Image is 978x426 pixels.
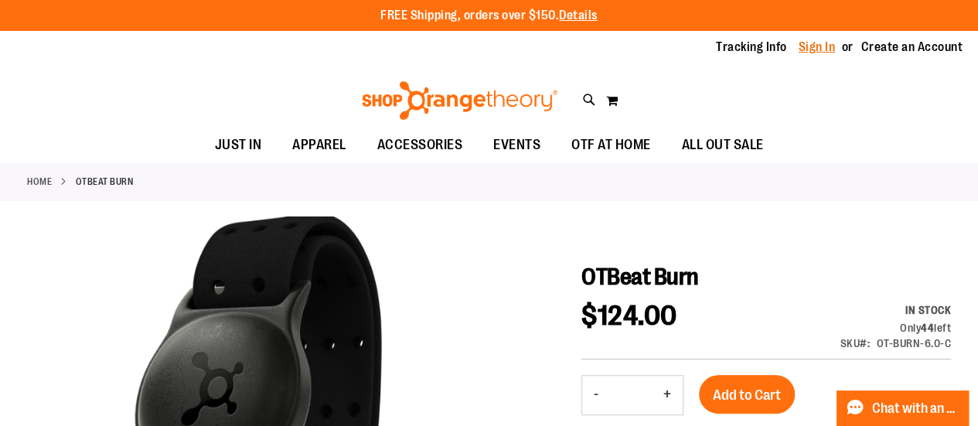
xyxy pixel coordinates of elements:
button: Increase product quantity [652,376,683,414]
span: OTF AT HOME [571,128,651,162]
span: ALL OUT SALE [682,128,764,162]
span: Add to Cart [713,387,781,404]
span: ACCESSORIES [377,128,463,162]
strong: 44 [921,322,934,334]
a: Home [27,175,52,189]
span: Chat with an Expert [872,401,959,416]
a: Create an Account [861,39,963,56]
p: FREE Shipping, orders over $150. [380,7,598,25]
div: OT-BURN-6.0-C [877,336,952,351]
strong: SKU [840,337,871,349]
div: Only 44 left [840,320,952,336]
img: Shop Orangetheory [360,81,560,120]
span: APPAREL [292,128,346,162]
input: Product quantity [610,377,652,414]
span: $124.00 [581,300,677,332]
button: Add to Cart [699,375,795,414]
a: Sign In [799,39,836,56]
span: OTBeat Burn [581,264,699,290]
span: In stock [905,304,951,316]
div: Availability [840,302,952,318]
strong: OTBeat Burn [76,175,134,189]
span: EVENTS [493,128,540,162]
button: Chat with an Expert [837,390,969,426]
a: Details [559,9,598,22]
span: JUST IN [215,128,262,162]
button: Decrease product quantity [582,376,610,414]
a: Tracking Info [716,39,787,56]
